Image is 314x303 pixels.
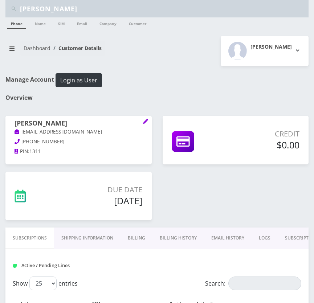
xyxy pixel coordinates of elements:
[250,44,292,50] h2: [PERSON_NAME]
[31,17,49,28] a: Name
[61,184,142,195] p: Due Date
[29,148,41,155] span: 1311
[13,264,17,268] img: Active / Pending Lines
[221,36,309,66] button: [PERSON_NAME]
[54,17,68,28] a: SIM
[21,138,64,145] span: [PHONE_NUMBER]
[5,41,152,61] nav: breadcrumb
[204,228,252,249] a: EMAIL HISTORY
[73,17,91,28] a: Email
[13,263,102,268] h1: Active / Pending Lines
[96,17,120,28] a: Company
[121,228,152,249] a: Billing
[7,17,26,29] a: Phone
[5,73,309,87] h1: Manage Account
[56,73,102,87] button: Login as User
[29,277,57,290] select: Showentries
[54,75,102,83] a: Login as User
[13,277,78,290] label: Show entries
[15,148,29,155] a: PIN:
[152,228,204,249] a: Billing History
[229,128,299,139] p: Credit
[228,277,301,290] input: Search:
[20,2,307,16] input: Search Teltik
[61,195,142,206] h5: [DATE]
[125,17,150,28] a: Customer
[15,119,143,128] h1: [PERSON_NAME]
[205,277,301,290] label: Search:
[252,228,278,249] a: LOGS
[5,94,309,101] h1: Overview
[50,44,102,52] li: Customer Details
[24,45,50,52] a: Dashboard
[54,228,121,249] a: Shipping Information
[229,139,299,150] h5: $0.00
[15,128,102,136] a: [EMAIL_ADDRESS][DOMAIN_NAME]
[5,228,54,249] a: Subscriptions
